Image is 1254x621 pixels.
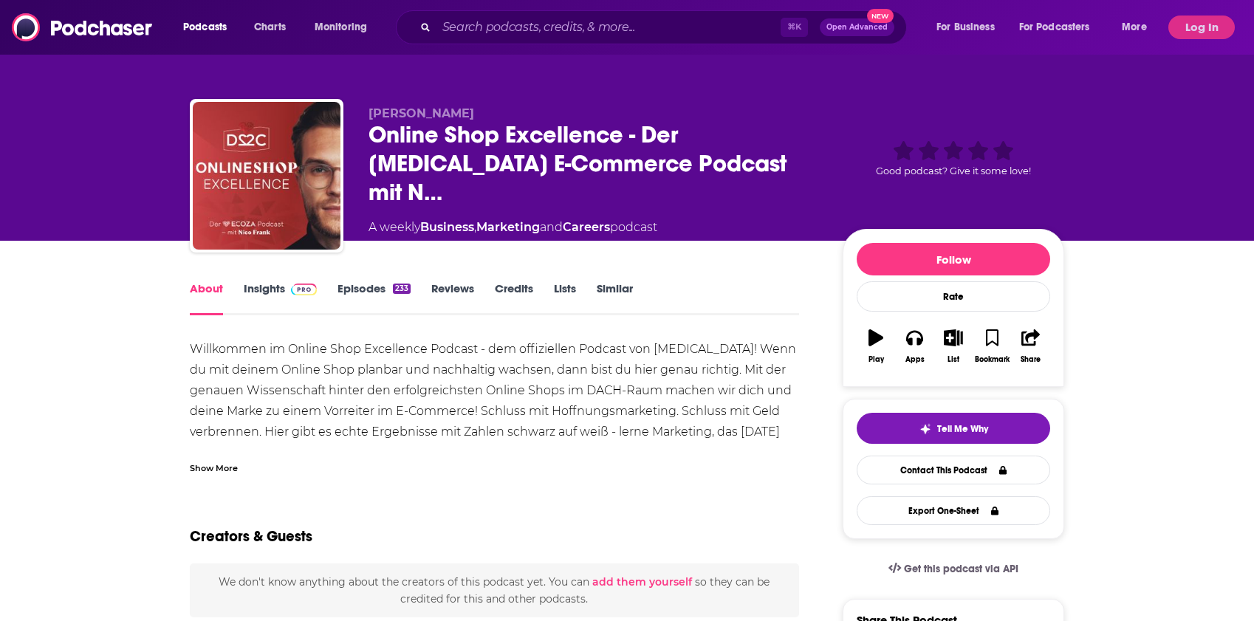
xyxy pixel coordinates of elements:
button: open menu [1111,16,1165,39]
span: Tell Me Why [937,423,988,435]
button: Play [857,320,895,373]
div: Search podcasts, credits, & more... [410,10,921,44]
button: add them yourself [592,576,692,588]
div: Play [868,355,884,364]
a: Similar [597,281,633,315]
span: New [867,9,894,23]
input: Search podcasts, credits, & more... [436,16,781,39]
a: About [190,281,223,315]
button: Follow [857,243,1050,275]
span: Podcasts [183,17,227,38]
img: tell me why sparkle [919,423,931,435]
button: open menu [1010,16,1111,39]
div: Willkommen im Online Shop Excellence Podcast - dem offiziellen Podcast von [MEDICAL_DATA]! Wenn d... [190,339,799,463]
span: Monitoring [315,17,367,38]
div: 233 [393,284,411,294]
span: , [474,220,476,234]
a: Reviews [431,281,474,315]
a: Careers [563,220,610,234]
span: We don't know anything about the creators of this podcast yet . You can so they can be credited f... [219,575,770,605]
div: Good podcast? Give it some love! [843,106,1064,210]
a: Charts [244,16,295,39]
button: open menu [304,16,386,39]
div: Bookmark [975,355,1010,364]
span: [PERSON_NAME] [369,106,474,120]
div: List [948,355,959,364]
span: Open Advanced [826,24,888,31]
button: Log In [1168,16,1235,39]
span: More [1122,17,1147,38]
span: Good podcast? Give it some love! [876,165,1031,176]
img: Online Shop Excellence - Der ECOZA E-Commerce Podcast mit Nico Frank [193,102,340,250]
span: For Podcasters [1019,17,1090,38]
button: Share [1012,320,1050,373]
span: Charts [254,17,286,38]
button: Open AdvancedNew [820,18,894,36]
span: For Business [936,17,995,38]
a: Contact This Podcast [857,456,1050,484]
div: Rate [857,281,1050,312]
button: List [934,320,973,373]
button: Export One-Sheet [857,496,1050,525]
img: Podchaser - Follow, Share and Rate Podcasts [12,13,154,41]
div: Share [1021,355,1041,364]
a: Lists [554,281,576,315]
a: Get this podcast via API [877,551,1030,587]
button: tell me why sparkleTell Me Why [857,413,1050,444]
button: Apps [895,320,933,373]
a: Business [420,220,474,234]
button: Bookmark [973,320,1011,373]
span: and [540,220,563,234]
a: Episodes233 [338,281,411,315]
a: InsightsPodchaser Pro [244,281,317,315]
button: open menu [926,16,1013,39]
button: open menu [173,16,246,39]
span: Get this podcast via API [904,563,1018,575]
h2: Creators & Guests [190,527,312,546]
span: ⌘ K [781,18,808,37]
a: Marketing [476,220,540,234]
a: Credits [495,281,533,315]
div: A weekly podcast [369,219,657,236]
img: Podchaser Pro [291,284,317,295]
div: Apps [905,355,925,364]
